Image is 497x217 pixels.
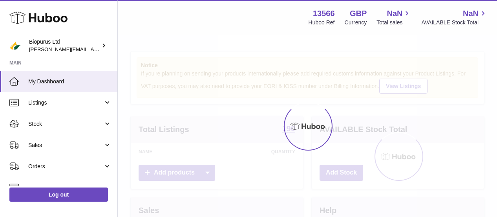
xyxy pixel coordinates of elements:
div: Currency [345,19,367,26]
div: Huboo Ref [309,19,335,26]
div: Biopurus Ltd [29,38,100,53]
span: Sales [28,142,103,149]
span: AVAILABLE Stock Total [421,19,488,26]
span: [PERSON_NAME][EMAIL_ADDRESS][DOMAIN_NAME] [29,46,157,52]
a: NaN AVAILABLE Stock Total [421,8,488,26]
span: Usage [28,184,111,191]
a: Log out [9,188,108,202]
span: NaN [387,8,402,19]
span: Listings [28,99,103,107]
img: peter@biopurus.co.uk [9,40,21,51]
span: NaN [463,8,479,19]
span: My Dashboard [28,78,111,85]
span: Orders [28,163,103,170]
span: Total sales [376,19,411,26]
a: NaN Total sales [376,8,411,26]
span: Stock [28,120,103,128]
strong: GBP [350,8,367,19]
strong: 13566 [313,8,335,19]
